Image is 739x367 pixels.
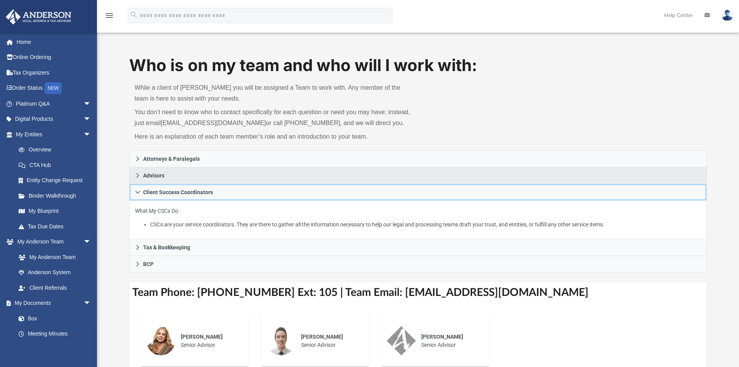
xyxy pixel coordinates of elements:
a: Home [5,34,103,50]
a: Digital Productsarrow_drop_down [5,111,103,127]
p: What My CSCs Do: [135,206,701,230]
p: While a client of [PERSON_NAME] you will be assigned a Team to work with. Any member of the team ... [135,82,413,104]
span: [PERSON_NAME] [301,334,343,340]
a: menu [105,15,114,20]
img: Bookkeeper Pic [267,326,296,355]
p: You don’t need to know who to contact specifically for each question or need you may have; instea... [135,107,413,129]
div: Senior Advisor [416,327,484,355]
a: Platinum Q&Aarrow_drop_down [5,96,103,111]
a: [EMAIL_ADDRESS][DOMAIN_NAME] [161,120,266,126]
h1: Who is on my team and who will I work with: [129,54,707,77]
a: Box [11,311,95,326]
span: arrow_drop_down [83,127,99,143]
span: arrow_drop_down [83,234,99,250]
span: arrow_drop_down [83,296,99,311]
a: Anderson System [11,265,99,280]
img: Anderson Advisors Platinum Portal [3,9,74,24]
a: Meeting Minutes [11,326,99,342]
span: [PERSON_NAME] [421,334,463,340]
a: Order StatusNEW [5,80,103,96]
span: BCP [143,261,154,267]
a: Tax & Bookkeeping [129,239,707,256]
img: Senior Advisor Pic [146,326,175,355]
img: Bookkeeper Pic [387,326,416,355]
span: Advisors [143,173,164,178]
span: arrow_drop_down [83,96,99,112]
a: Tax Organizers [5,65,103,80]
a: CTA Hub [11,157,103,173]
i: search [130,10,138,19]
span: arrow_drop_down [83,111,99,127]
a: Client Referrals [11,280,99,296]
div: Client Success Coordinators [129,201,707,239]
a: My Anderson Teamarrow_drop_down [5,234,99,250]
div: Senior Advisor [296,327,363,355]
div: NEW [45,82,62,94]
a: My Anderson Team [11,249,95,265]
a: My Documentsarrow_drop_down [5,296,99,311]
img: User Pic [722,10,733,21]
a: Client Success Coordinators [129,184,707,201]
a: Overview [11,142,103,158]
a: My Blueprint [11,204,99,219]
span: Tax & Bookkeeping [143,245,190,250]
a: Attorneys & Paralegals [129,150,707,167]
span: Client Success Coordinators [143,190,213,195]
a: Online Ordering [5,50,103,65]
i: menu [105,11,114,20]
li: CSCs are your service coordinators. They are there to gather all the information necessary to hel... [150,220,701,230]
a: My Entitiesarrow_drop_down [5,127,103,142]
p: Here is an explanation of each team member’s role and an introduction to your team. [135,131,413,142]
a: Entity Change Request [11,173,103,188]
h3: Team Phone: [PHONE_NUMBER] Ext: 105 | Team Email: [EMAIL_ADDRESS][DOMAIN_NAME] [129,282,707,303]
span: [PERSON_NAME] [181,334,223,340]
a: Binder Walkthrough [11,188,103,204]
div: Senior Advisor [175,327,243,355]
a: Tax Due Dates [11,219,103,234]
span: Attorneys & Paralegals [143,156,200,162]
a: Advisors [129,167,707,184]
a: BCP [129,256,707,273]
